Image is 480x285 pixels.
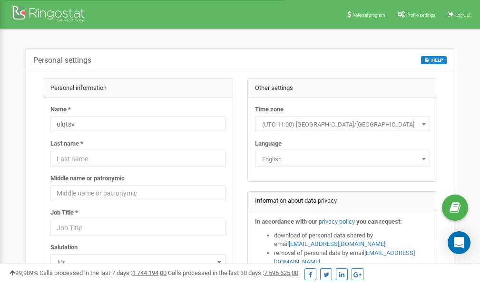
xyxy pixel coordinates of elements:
span: Mr. [50,254,225,270]
div: Open Intercom Messenger [448,231,470,254]
label: Middle name or patronymic [50,174,125,183]
span: Calls processed in the last 7 days : [39,269,167,276]
input: Job Title [50,220,225,236]
span: Calls processed in the last 30 days : [168,269,298,276]
div: Personal information [43,79,233,98]
strong: In accordance with our [255,218,317,225]
span: 99,989% [10,269,38,276]
label: Name * [50,105,71,114]
button: HELP [421,56,447,64]
span: English [258,153,427,166]
span: English [255,151,430,167]
h5: Personal settings [33,56,91,65]
li: download of personal data shared by email , [274,231,430,249]
label: Salutation [50,243,78,252]
label: Job Title * [50,208,78,217]
label: Language [255,139,282,148]
div: Other settings [248,79,437,98]
label: Last name * [50,139,83,148]
label: Time zone [255,105,284,114]
input: Last name [50,151,225,167]
input: Name [50,116,225,132]
a: privacy policy [319,218,355,225]
span: Mr. [54,256,222,269]
a: [EMAIL_ADDRESS][DOMAIN_NAME] [289,240,385,247]
div: Information about data privacy [248,192,437,211]
span: Profile settings [406,12,435,18]
span: (UTC-11:00) Pacific/Midway [258,118,427,131]
input: Middle name or patronymic [50,185,225,201]
u: 7 596 625,00 [264,269,298,276]
span: Log Out [455,12,470,18]
li: removal of personal data by email , [274,249,430,266]
u: 1 744 194,00 [132,269,167,276]
strong: you can request: [356,218,402,225]
span: Referral program [353,12,385,18]
span: (UTC-11:00) Pacific/Midway [255,116,430,132]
